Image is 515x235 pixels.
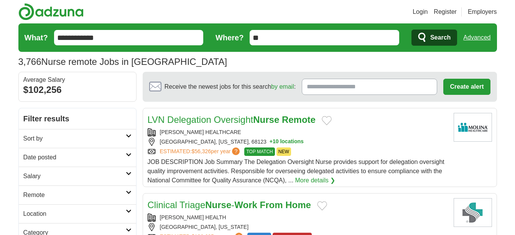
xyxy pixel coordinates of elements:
[18,3,84,20] img: Adzuna logo
[271,83,294,90] a: by email
[23,190,126,200] h2: Remote
[23,153,126,162] h2: Date posted
[148,114,316,125] a: LVN Delegation OversightNurse Remote
[295,176,336,185] a: More details ❯
[160,147,242,156] a: ESTIMATED:$56,326per year?
[232,147,240,155] span: ?
[160,129,241,135] a: [PERSON_NAME] HEALTHCARE
[322,116,332,125] button: Add to favorite jobs
[454,198,492,227] img: Sutter Health logo
[23,134,126,143] h2: Sort by
[411,30,457,46] button: Search
[270,138,304,146] button: +10 locations
[468,7,497,17] a: Employers
[270,138,273,146] span: +
[285,200,311,210] strong: Home
[260,200,283,210] strong: From
[430,30,451,45] span: Search
[463,30,490,45] a: Advanced
[443,79,490,95] button: Create alert
[216,32,244,43] label: Where?
[253,114,279,125] strong: Nurse
[244,147,275,156] span: TOP MATCH
[317,201,327,210] button: Add to favorite jobs
[19,167,136,185] a: Salary
[148,138,448,146] div: [GEOGRAPHIC_DATA], [US_STATE], 68123
[23,172,126,181] h2: Salary
[19,185,136,204] a: Remote
[19,204,136,223] a: Location
[413,7,428,17] a: Login
[23,77,132,83] div: Average Salary
[205,200,231,210] strong: Nurse
[148,223,448,231] div: [GEOGRAPHIC_DATA], [US_STATE]
[276,147,291,156] span: NEW
[23,83,132,97] div: $102,256
[434,7,457,17] a: Register
[282,114,316,125] strong: Remote
[23,209,126,218] h2: Location
[234,200,257,210] strong: Work
[165,82,296,91] span: Receive the newest jobs for this search :
[454,113,492,142] img: Molina Healthcare logo
[160,214,226,220] a: [PERSON_NAME] HEALTH
[19,108,136,129] h2: Filter results
[148,159,444,184] span: JOB DESCRIPTION Job Summary The Delegation Oversight Nurse provides support for delegation oversi...
[18,56,227,67] h1: Nurse remote Jobs in [GEOGRAPHIC_DATA]
[191,148,211,154] span: $56,326
[18,55,41,69] span: 3,766
[25,32,48,43] label: What?
[148,200,311,210] a: Clinical TriageNurse-Work From Home
[19,129,136,148] a: Sort by
[19,148,136,167] a: Date posted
